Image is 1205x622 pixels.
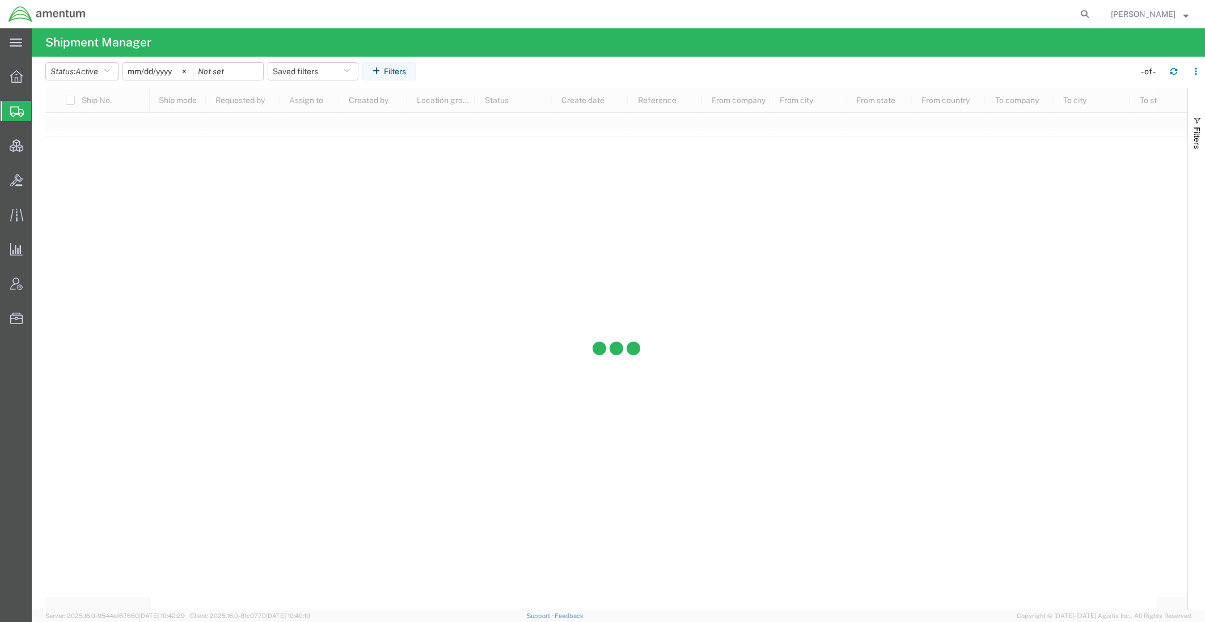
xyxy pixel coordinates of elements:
[75,67,98,76] span: Active
[123,63,193,80] input: Not set
[555,612,584,619] a: Feedback
[193,63,263,80] input: Not set
[527,612,555,619] a: Support
[1193,127,1202,149] span: Filters
[8,6,86,23] img: logo
[1017,611,1191,621] span: Copyright © [DATE]-[DATE] Agistix Inc., All Rights Reserved
[45,612,185,619] span: Server: 2025.16.0-9544af67660
[362,62,416,80] button: Filters
[139,612,185,619] span: [DATE] 10:42:29
[1111,8,1176,20] span: Jason Champagne
[45,62,119,80] button: Status:Active
[266,612,310,619] span: [DATE] 10:40:19
[45,28,151,57] h4: Shipment Manager
[1141,66,1161,78] div: - of -
[190,612,310,619] span: Client: 2025.16.0-8fc0770
[1110,7,1189,21] button: [PERSON_NAME]
[268,62,358,80] button: Saved filters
